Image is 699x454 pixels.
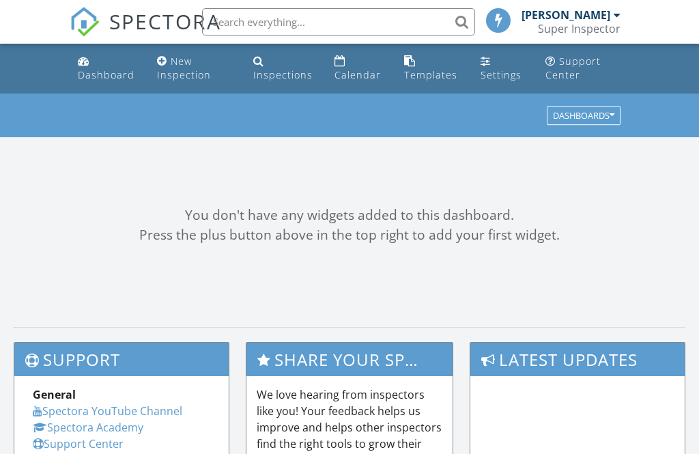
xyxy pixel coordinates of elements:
[545,55,601,81] div: Support Center
[70,7,100,37] img: The Best Home Inspection Software - Spectora
[14,205,685,225] div: You don't have any widgets added to this dashboard.
[246,343,453,376] h3: Share Your Spectora Experience
[14,343,229,376] h3: Support
[522,8,610,22] div: [PERSON_NAME]
[33,420,143,435] a: Spectora Academy
[540,49,626,88] a: Support Center
[157,55,211,81] div: New Inspection
[481,68,522,81] div: Settings
[253,68,313,81] div: Inspections
[33,403,182,418] a: Spectora YouTube Channel
[538,22,620,36] div: Super Inspector
[33,387,76,402] strong: General
[547,107,620,126] button: Dashboards
[404,68,457,81] div: Templates
[14,225,685,245] div: Press the plus button above in the top right to add your first widget.
[109,7,221,36] span: SPECTORA
[248,49,318,88] a: Inspections
[329,49,388,88] a: Calendar
[202,8,475,36] input: Search everything...
[470,343,685,376] h3: Latest Updates
[78,68,134,81] div: Dashboard
[152,49,237,88] a: New Inspection
[475,49,529,88] a: Settings
[70,18,221,47] a: SPECTORA
[334,68,381,81] div: Calendar
[399,49,464,88] a: Templates
[553,111,614,121] div: Dashboards
[33,436,124,451] a: Support Center
[72,49,141,88] a: Dashboard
